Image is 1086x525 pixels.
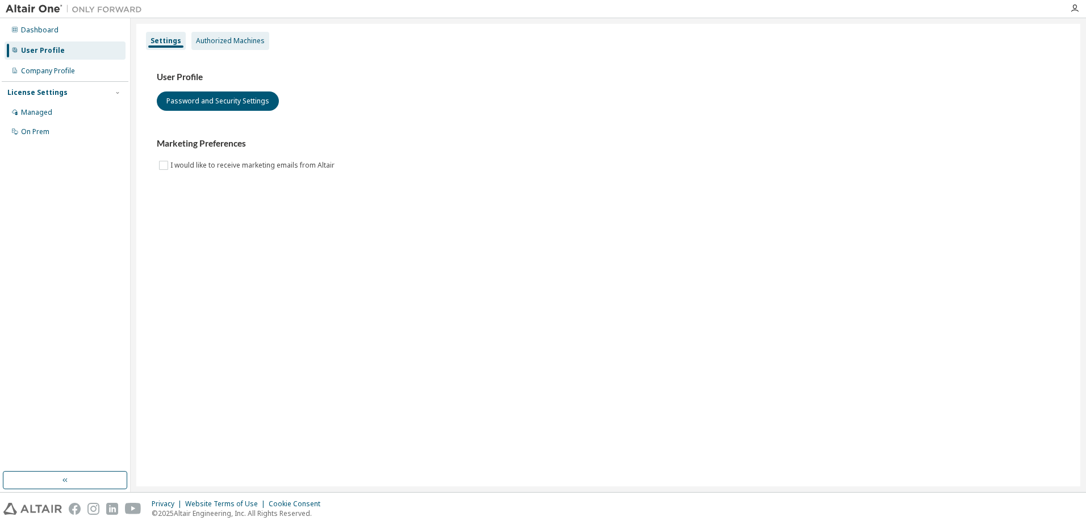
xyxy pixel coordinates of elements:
div: Managed [21,108,52,117]
img: linkedin.svg [106,503,118,515]
div: On Prem [21,127,49,136]
div: Dashboard [21,26,59,35]
button: Password and Security Settings [157,91,279,111]
div: License Settings [7,88,68,97]
p: © 2025 Altair Engineering, Inc. All Rights Reserved. [152,509,327,518]
h3: Marketing Preferences [157,138,1060,149]
img: youtube.svg [125,503,141,515]
div: Settings [151,36,181,45]
div: User Profile [21,46,65,55]
div: Website Terms of Use [185,499,269,509]
img: instagram.svg [87,503,99,515]
img: facebook.svg [69,503,81,515]
h3: User Profile [157,72,1060,83]
img: Altair One [6,3,148,15]
label: I would like to receive marketing emails from Altair [170,159,337,172]
div: Cookie Consent [269,499,327,509]
div: Authorized Machines [196,36,265,45]
div: Privacy [152,499,185,509]
div: Company Profile [21,66,75,76]
img: altair_logo.svg [3,503,62,515]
